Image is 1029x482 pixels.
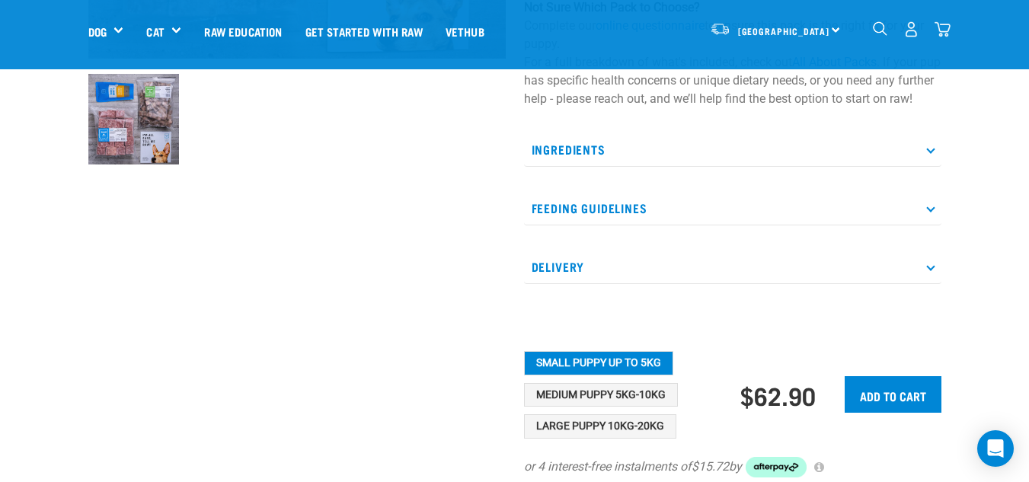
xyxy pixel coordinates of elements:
img: home-icon-1@2x.png [873,21,887,36]
span: [GEOGRAPHIC_DATA] [738,28,830,34]
img: NPS Puppy Update [88,74,179,164]
div: $62.90 [740,381,816,409]
button: Small Puppy up to 5kg [524,351,673,375]
button: Medium Puppy 5kg-10kg [524,383,678,407]
div: Open Intercom Messenger [977,430,1014,467]
p: Feeding Guidelines [524,191,941,225]
a: Get started with Raw [294,1,434,62]
a: Vethub [434,1,496,62]
a: Cat [146,23,164,40]
span: $15.72 [692,458,729,476]
div: or 4 interest-free instalments of by [524,457,941,478]
p: Delivery [524,250,941,284]
img: home-icon@2x.png [935,21,951,37]
img: user.png [903,21,919,37]
img: van-moving.png [710,22,730,36]
img: Afterpay [746,457,807,478]
button: Large Puppy 10kg-20kg [524,414,676,439]
p: Ingredients [524,132,941,167]
input: Add to cart [845,376,941,413]
a: Raw Education [193,1,293,62]
a: Dog [88,23,107,40]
